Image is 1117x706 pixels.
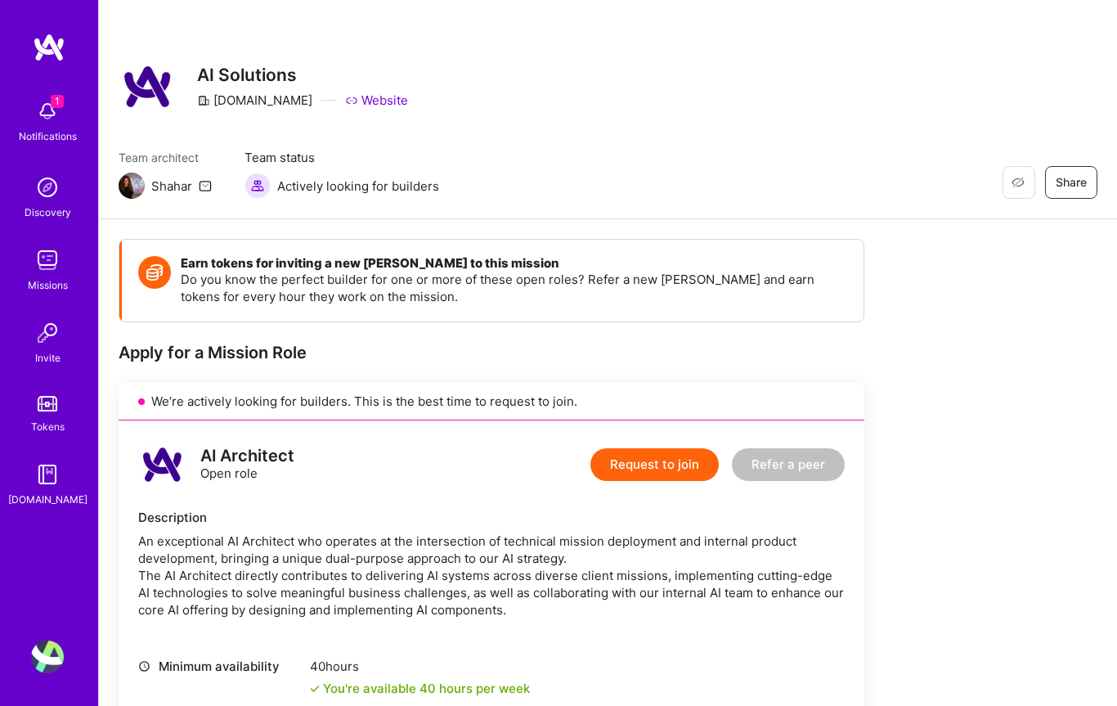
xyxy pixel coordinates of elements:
div: An exceptional AI Architect who operates at the intersection of technical mission deployment and ... [138,533,845,618]
img: Invite [31,317,64,349]
p: Do you know the perfect builder for one or more of these open roles? Refer a new [PERSON_NAME] an... [181,271,847,305]
div: [DOMAIN_NAME] [197,92,312,109]
img: teamwork [31,244,64,277]
img: tokens [38,396,57,411]
div: Shahar [151,178,192,195]
span: 1 [51,95,64,108]
button: Refer a peer [732,448,845,481]
img: discovery [31,171,64,204]
img: Token icon [138,256,171,289]
div: AI Architect [200,447,294,465]
img: logo [138,440,187,489]
div: Open role [200,447,294,482]
img: Company Logo [119,57,177,116]
i: icon Mail [199,179,212,192]
div: [DOMAIN_NAME] [8,491,87,508]
div: Notifications [19,128,77,145]
i: icon Check [310,684,320,694]
div: Invite [35,349,61,366]
img: User Avatar [31,641,64,673]
img: logo [33,33,65,62]
a: Website [345,92,408,109]
span: Team architect [119,149,212,166]
img: guide book [31,458,64,491]
button: Request to join [590,448,719,481]
span: Share [1056,174,1087,191]
img: Team Architect [119,173,145,199]
span: Team status [244,149,439,166]
i: icon Clock [138,660,150,672]
div: Apply for a Mission Role [119,342,864,363]
div: We’re actively looking for builders. This is the best time to request to join. [119,383,864,420]
span: Actively looking for builders [277,178,439,195]
div: You're available 40 hours per week [310,680,530,697]
i: icon CompanyGray [197,94,210,107]
div: Discovery [25,204,71,221]
img: Actively looking for builders [244,173,271,199]
i: icon EyeClosed [1012,176,1025,189]
div: Description [138,509,845,526]
div: 40 hours [310,658,530,675]
div: Minimum availability [138,658,302,675]
h3: AI Solutions [197,65,408,85]
img: bell [31,95,64,128]
div: Tokens [31,418,65,435]
div: Missions [28,277,68,294]
h4: Earn tokens for inviting a new [PERSON_NAME] to this mission [181,256,847,271]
